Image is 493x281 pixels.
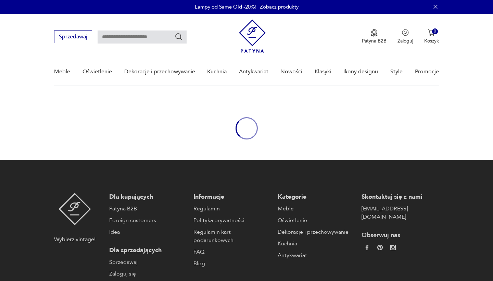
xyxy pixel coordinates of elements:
[371,29,378,37] img: Ikona medalu
[364,245,370,250] img: da9060093f698e4c3cedc1453eec5031.webp
[193,216,271,224] a: Polityka prywatności
[207,59,227,85] a: Kuchnia
[315,59,331,85] a: Klasyki
[424,38,439,44] p: Koszyk
[397,38,413,44] p: Zaloguj
[278,205,355,213] a: Meble
[428,29,435,36] img: Ikona koszyka
[362,205,439,221] a: [EMAIL_ADDRESS][DOMAIN_NAME]
[193,248,271,256] a: FAQ
[362,29,387,44] a: Ikona medaluPatyna B2B
[83,59,112,85] a: Oświetlenie
[278,228,355,236] a: Dekoracje i przechowywanie
[402,29,409,36] img: Ikonka użytkownika
[424,29,439,44] button: 0Koszyk
[432,28,438,34] div: 0
[377,245,383,250] img: 37d27d81a828e637adc9f9cb2e3d3a8a.webp
[59,193,91,225] img: Patyna - sklep z meblami i dekoracjami vintage
[193,228,271,244] a: Regulamin kart podarunkowych
[54,30,92,43] button: Sprzedawaj
[54,35,92,40] a: Sprzedawaj
[397,29,413,44] button: Zaloguj
[109,258,187,266] a: Sprzedawaj
[193,193,271,201] p: Informacje
[109,205,187,213] a: Patyna B2B
[278,216,355,224] a: Oświetlenie
[278,193,355,201] p: Kategorie
[175,33,183,41] button: Szukaj
[343,59,378,85] a: Ikony designu
[390,59,403,85] a: Style
[54,59,70,85] a: Meble
[362,193,439,201] p: Skontaktuj się z nami
[239,20,266,53] img: Patyna - sklep z meblami i dekoracjami vintage
[362,38,387,44] p: Patyna B2B
[280,59,302,85] a: Nowości
[109,270,187,278] a: Zaloguj się
[390,245,396,250] img: c2fd9cf7f39615d9d6839a72ae8e59e5.webp
[193,205,271,213] a: Regulamin
[109,216,187,224] a: Foreign customers
[278,240,355,248] a: Kuchnia
[54,235,96,244] p: Wybierz vintage!
[109,228,187,236] a: Idea
[124,59,195,85] a: Dekoracje i przechowywanie
[193,259,271,268] a: Blog
[362,231,439,240] p: Obserwuj nas
[362,29,387,44] button: Patyna B2B
[415,59,439,85] a: Promocje
[109,246,187,255] p: Dla sprzedających
[109,193,187,201] p: Dla kupujących
[278,251,355,259] a: Antykwariat
[260,3,299,10] a: Zobacz produkty
[239,59,268,85] a: Antykwariat
[195,3,256,10] p: Lampy od Same Old -20%!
